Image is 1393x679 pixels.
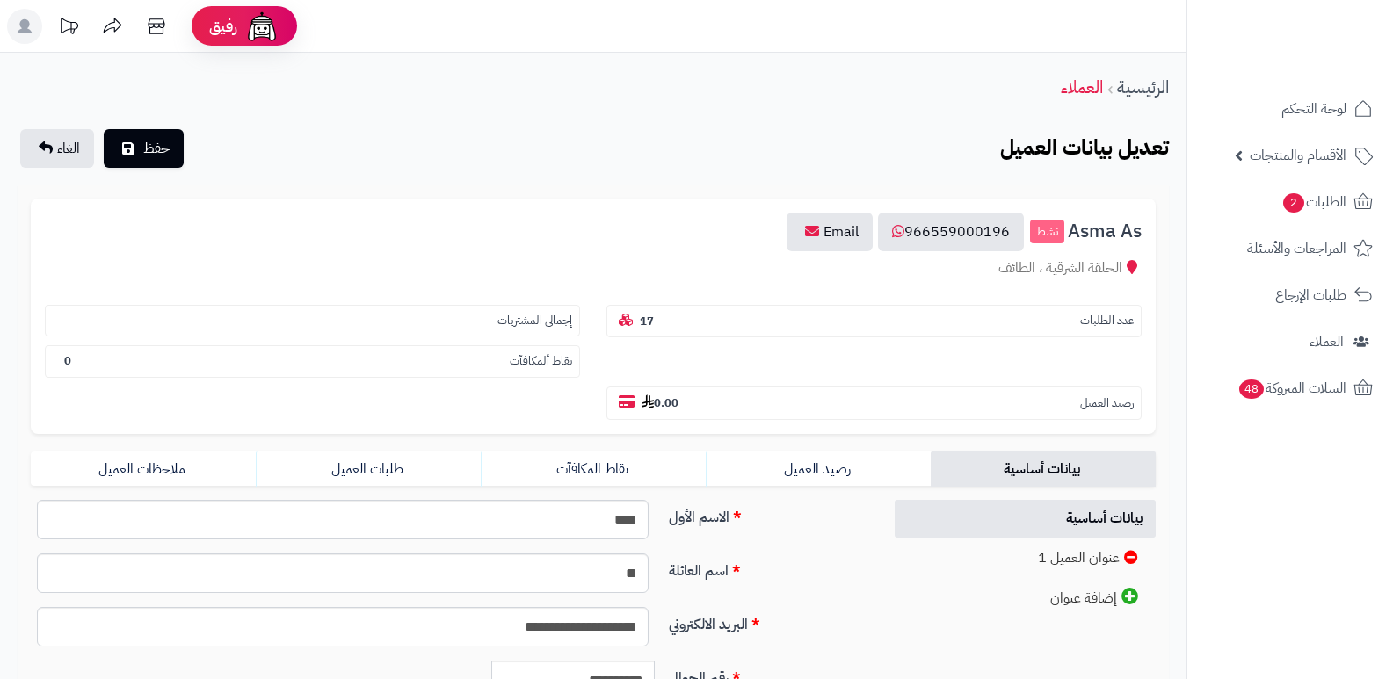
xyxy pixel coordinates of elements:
span: طلبات الإرجاع [1275,283,1346,307]
span: حفظ [143,138,170,159]
span: المراجعات والأسئلة [1247,236,1346,261]
a: نقاط المكافآت [481,451,706,487]
label: اسم العائلة [662,553,874,581]
b: تعديل بيانات العميل [1000,132,1169,163]
a: الطلبات2 [1198,181,1382,223]
a: الغاء [20,129,94,168]
a: إضافة عنوان [895,579,1157,618]
span: 48 [1239,379,1264,399]
span: السلات المتروكة [1237,376,1346,401]
a: المراجعات والأسئلة [1198,228,1382,270]
small: إجمالي المشتريات [497,313,572,329]
div: الحلقة الشرقية ، الطائف [45,258,1142,278]
span: العملاء [1310,329,1344,354]
small: عدد الطلبات [1080,313,1134,329]
small: نقاط ألمكافآت [510,353,572,370]
span: الأقسام والمنتجات [1250,143,1346,168]
small: نشط [1030,220,1064,244]
a: بيانات أساسية [931,451,1156,487]
span: Asma As [1068,221,1142,242]
a: طلبات العميل [256,451,481,487]
img: ai-face.png [244,9,279,44]
b: 0 [64,352,71,369]
b: 0.00 [642,394,678,411]
a: تحديثات المنصة [47,9,91,48]
a: بيانات أساسية [895,500,1157,538]
a: السلات المتروكة48 [1198,367,1382,409]
a: الرئيسية [1117,74,1169,100]
a: عنوان العميل 1 [895,539,1157,577]
a: ملاحظات العميل [31,451,256,487]
a: لوحة التحكم [1198,88,1382,130]
span: لوحة التحكم [1281,97,1346,121]
a: العملاء [1061,74,1103,100]
a: Email [787,213,873,251]
small: رصيد العميل [1080,395,1134,412]
a: طلبات الإرجاع [1198,274,1382,316]
b: 17 [640,313,654,329]
a: 966559000196 [878,213,1024,251]
span: رفيق [209,16,237,37]
a: رصيد العميل [706,451,931,487]
span: الطلبات [1281,190,1346,214]
a: العملاء [1198,321,1382,363]
label: الاسم الأول [662,500,874,528]
span: 2 [1283,193,1304,213]
label: البريد الالكتروني [662,607,874,635]
span: الغاء [57,138,80,159]
button: حفظ [104,129,184,168]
